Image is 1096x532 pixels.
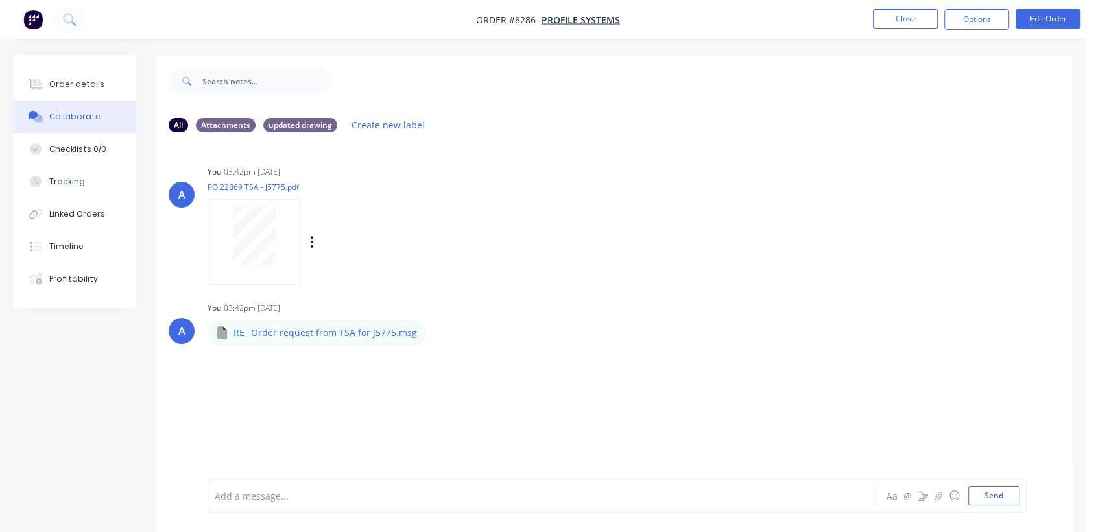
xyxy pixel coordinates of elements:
[49,143,106,155] div: Checklists 0/0
[13,101,136,133] button: Collaborate
[224,302,280,314] div: 03:42pm [DATE]
[208,302,221,314] div: You
[345,116,432,134] button: Create new label
[178,323,185,339] div: A
[49,241,84,252] div: Timeline
[13,133,136,165] button: Checklists 0/0
[208,182,446,193] p: PO 22869 TSA - J5775.pdf
[49,273,98,285] div: Profitability
[13,263,136,295] button: Profitability
[224,166,280,178] div: 03:42pm [DATE]
[13,165,136,198] button: Tracking
[944,9,1009,30] button: Options
[23,10,43,29] img: Factory
[13,68,136,101] button: Order details
[968,486,1019,505] button: Send
[899,488,915,503] button: @
[542,14,620,26] a: Profile Systems
[946,488,962,503] button: ☺
[49,208,105,220] div: Linked Orders
[263,118,337,132] div: updated drawing
[1016,9,1080,29] button: Edit Order
[169,118,188,132] div: All
[476,14,542,26] span: Order #8286 -
[208,166,221,178] div: You
[49,79,104,90] div: Order details
[202,68,331,94] input: Search notes...
[49,176,85,187] div: Tracking
[13,230,136,263] button: Timeline
[178,187,185,202] div: A
[873,9,938,29] button: Close
[884,488,899,503] button: Aa
[196,118,256,132] div: Attachments
[49,111,101,123] div: Collaborate
[13,198,136,230] button: Linked Orders
[233,326,417,339] p: RE_ Order request from TSA for J5775.msg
